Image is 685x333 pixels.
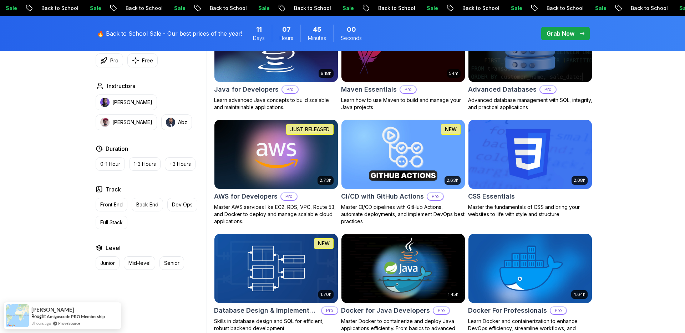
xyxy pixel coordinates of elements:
span: Days [253,35,265,42]
p: Back to School [604,5,653,12]
button: Mid-level [124,256,155,270]
p: NEW [318,240,330,247]
img: instructor img [100,118,110,127]
p: Grab Now [547,29,574,38]
button: 0-1 Hour [96,157,125,171]
p: Advanced database management with SQL, integrity, and practical applications [468,97,592,111]
button: Dev Ops [167,198,197,211]
a: Database Design & Implementation card1.70hNEWDatabase Design & ImplementationProSkills in databas... [214,234,338,332]
p: Pro [282,86,298,93]
p: 2.63h [447,178,458,183]
button: instructor img[PERSON_NAME] [96,94,157,110]
p: Pro [322,307,338,314]
img: Docker for Java Developers card [341,234,465,303]
p: Skills in database design and SQL for efficient, robust backend development [214,318,338,332]
span: Hours [279,35,293,42]
p: 54m [449,71,458,76]
span: [PERSON_NAME] [31,307,74,313]
span: 45 Minutes [313,25,321,35]
a: ProveSource [58,320,80,326]
button: Back End [132,198,163,211]
span: Minutes [308,35,326,42]
a: Advanced Databases cardAdvanced DatabasesProAdvanced database management with SQL, integrity, and... [468,13,592,111]
p: Sale [653,5,675,12]
p: [PERSON_NAME] [112,119,152,126]
button: Full Stack [96,216,127,229]
button: Pro [96,53,123,67]
p: Back to School [520,5,568,12]
span: Bought [31,313,46,319]
p: 2.73h [320,178,331,183]
p: 1.70h [320,292,331,297]
button: Senior [159,256,184,270]
img: Database Design & Implementation card [214,234,338,303]
img: instructor img [100,98,110,107]
h2: Maven Essentials [341,84,397,94]
h2: Java for Developers [214,84,279,94]
p: Back to School [436,5,484,12]
p: 2.08h [574,178,585,183]
h2: Instructors [107,82,135,90]
p: Pro [540,86,556,93]
img: provesource social proof notification image [6,304,29,327]
p: Back to School [351,5,400,12]
p: Pro [550,307,566,314]
img: AWS for Developers card [214,120,338,189]
p: Learn how to use Maven to build and manage your Java projects [341,97,465,111]
h2: Track [106,185,121,194]
p: Mid-level [128,260,151,267]
p: +3 Hours [169,160,191,168]
a: CSS Essentials card2.08hCSS EssentialsMaster the fundamentals of CSS and bring your websites to l... [468,119,592,218]
h2: Docker For Professionals [468,306,547,316]
p: Sale [63,5,86,12]
h2: CSS Essentials [468,191,515,201]
p: 🔥 Back to School Sale - Our best prices of the year! [97,29,242,38]
a: CI/CD with GitHub Actions card2.63hNEWCI/CD with GitHub ActionsProMaster CI/CD pipelines with Git... [341,119,465,225]
p: Pro [281,193,297,200]
button: 1-3 Hours [129,157,161,171]
p: Learn advanced Java concepts to build scalable and maintainable applications. [214,97,338,111]
p: Senior [164,260,179,267]
p: 1-3 Hours [134,160,156,168]
button: instructor imgAbz [161,114,192,130]
p: 0-1 Hour [100,160,120,168]
p: Master CI/CD pipelines with GitHub Actions, automate deployments, and implement DevOps best pract... [341,204,465,225]
span: 0 Seconds [347,25,356,35]
button: Front End [96,198,127,211]
p: JUST RELEASED [290,126,330,133]
a: Amigoscode PRO Membership [47,314,105,319]
button: Junior [96,256,120,270]
p: [PERSON_NAME] [112,99,152,106]
img: instructor img [166,118,175,127]
h2: Docker for Java Developers [341,306,430,316]
p: Dev Ops [172,201,193,208]
h2: Duration [106,144,128,153]
p: Front End [100,201,123,208]
a: Java for Developers card9.18hJava for DevelopersProLearn advanced Java concepts to build scalable... [214,13,338,111]
p: Back to School [15,5,63,12]
p: Pro [400,86,416,93]
p: Pro [427,193,443,200]
button: Free [127,53,158,67]
h2: CI/CD with GitHub Actions [341,191,424,201]
button: instructor img[PERSON_NAME] [96,114,157,130]
p: Pro [110,57,118,64]
img: CI/CD with GitHub Actions card [341,120,465,189]
p: 9.18h [321,71,331,76]
p: Back End [136,201,158,208]
p: Master the fundamentals of CSS and bring your websites to life with style and structure. [468,204,592,218]
p: Junior [100,260,115,267]
span: Seconds [341,35,362,42]
img: Docker For Professionals card [468,234,592,303]
h2: Database Design & Implementation [214,306,318,316]
img: CSS Essentials card [468,120,592,189]
p: Master AWS services like EC2, RDS, VPC, Route 53, and Docker to deploy and manage scalable cloud ... [214,204,338,225]
p: Sale [484,5,507,12]
h2: Advanced Databases [468,84,537,94]
p: Pro [433,307,449,314]
p: Back to School [99,5,147,12]
p: Sale [232,5,254,12]
p: Back to School [183,5,232,12]
a: AWS for Developers card2.73hJUST RELEASEDAWS for DevelopersProMaster AWS services like EC2, RDS, ... [214,119,338,225]
p: Back to School [267,5,316,12]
